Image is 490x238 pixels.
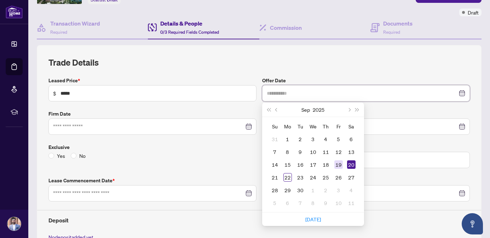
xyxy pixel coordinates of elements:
[294,171,307,184] td: 2025-09-23
[332,197,345,209] td: 2025-10-10
[319,133,332,145] td: 2025-09-04
[307,133,319,145] td: 2025-09-03
[283,148,292,156] div: 8
[307,171,319,184] td: 2025-09-24
[271,160,279,169] div: 14
[332,120,345,133] th: Fr
[309,160,317,169] div: 17
[307,197,319,209] td: 2025-10-08
[296,186,305,194] div: 30
[269,145,281,158] td: 2025-09-07
[283,199,292,207] div: 6
[6,5,23,18] img: logo
[296,173,305,182] div: 23
[48,177,256,184] label: Lease Commencement Date
[332,133,345,145] td: 2025-09-05
[332,145,345,158] td: 2025-09-12
[334,173,343,182] div: 26
[332,184,345,197] td: 2025-10-03
[76,152,88,160] span: No
[269,197,281,209] td: 2025-10-05
[281,145,294,158] td: 2025-09-08
[160,19,219,28] h4: Details & People
[307,184,319,197] td: 2025-10-01
[265,103,273,117] button: Last year (Control + left)
[334,148,343,156] div: 12
[294,158,307,171] td: 2025-09-16
[309,148,317,156] div: 10
[281,184,294,197] td: 2025-09-29
[53,89,56,97] span: $
[305,216,321,222] a: [DATE]
[283,160,292,169] div: 15
[262,77,470,84] label: Offer Date
[347,148,356,156] div: 13
[7,217,21,231] img: Profile Icon
[309,135,317,143] div: 3
[319,120,332,133] th: Th
[271,199,279,207] div: 5
[345,197,358,209] td: 2025-10-11
[322,173,330,182] div: 25
[294,145,307,158] td: 2025-09-09
[270,23,302,32] h4: Commission
[269,120,281,133] th: Su
[334,186,343,194] div: 3
[322,186,330,194] div: 2
[334,199,343,207] div: 10
[307,145,319,158] td: 2025-09-10
[345,145,358,158] td: 2025-09-13
[281,158,294,171] td: 2025-09-15
[281,171,294,184] td: 2025-09-22
[296,199,305,207] div: 7
[48,110,256,118] label: Firm Date
[294,197,307,209] td: 2025-10-07
[319,197,332,209] td: 2025-10-09
[271,186,279,194] div: 28
[332,158,345,171] td: 2025-09-19
[345,133,358,145] td: 2025-09-06
[313,103,324,117] button: Choose a year
[319,171,332,184] td: 2025-09-25
[50,19,100,28] h4: Transaction Wizard
[322,160,330,169] div: 18
[319,145,332,158] td: 2025-09-11
[269,133,281,145] td: 2025-08-31
[301,103,310,117] button: Choose a month
[294,184,307,197] td: 2025-09-30
[50,29,67,35] span: Required
[294,120,307,133] th: Tu
[271,173,279,182] div: 21
[322,148,330,156] div: 11
[345,120,358,133] th: Sa
[283,186,292,194] div: 29
[281,197,294,209] td: 2025-10-06
[54,152,68,160] span: Yes
[322,199,330,207] div: 9
[319,184,332,197] td: 2025-10-02
[48,77,256,84] label: Leased Price
[48,216,470,225] h4: Deposit
[383,19,413,28] h4: Documents
[353,103,361,117] button: Next year (Control + right)
[262,110,470,118] label: Conditional Date
[345,103,353,117] button: Next month (PageDown)
[347,160,356,169] div: 20
[383,29,400,35] span: Required
[48,143,256,151] label: Exclusive
[347,173,356,182] div: 27
[347,135,356,143] div: 6
[48,57,470,68] h2: Trade Details
[319,158,332,171] td: 2025-09-18
[334,135,343,143] div: 5
[309,199,317,207] div: 8
[269,158,281,171] td: 2025-09-14
[462,213,483,234] button: Open asap
[345,171,358,184] td: 2025-09-27
[309,173,317,182] div: 24
[309,186,317,194] div: 1
[347,186,356,194] div: 4
[347,199,356,207] div: 11
[296,160,305,169] div: 16
[262,143,470,151] label: Unit/Lot Number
